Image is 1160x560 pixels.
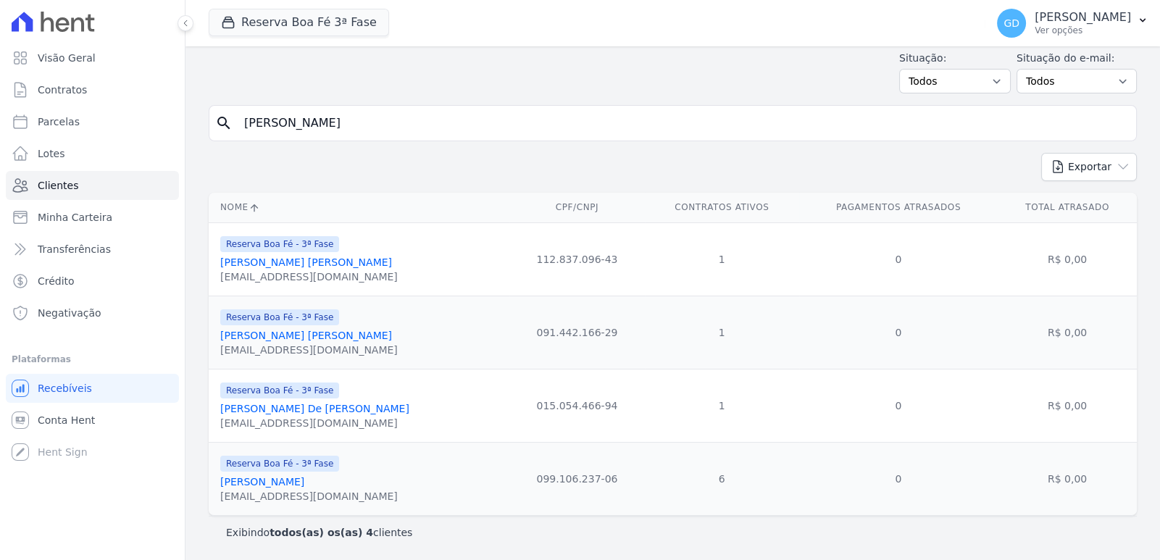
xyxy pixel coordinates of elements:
[220,456,339,472] span: Reserva Boa Fé - 3ª Fase
[985,3,1160,43] button: GD [PERSON_NAME] Ver opções
[799,193,998,222] th: Pagamentos Atrasados
[1035,25,1131,36] p: Ver opções
[38,274,75,288] span: Crédito
[6,374,179,403] a: Recebíveis
[1041,153,1137,181] button: Exportar
[38,210,112,225] span: Minha Carteira
[220,343,398,357] div: [EMAIL_ADDRESS][DOMAIN_NAME]
[220,236,339,252] span: Reserva Boa Fé - 3ª Fase
[38,242,111,256] span: Transferências
[998,296,1137,369] td: R$ 0,00
[209,9,389,36] button: Reserva Boa Fé 3ª Fase
[6,406,179,435] a: Conta Hent
[220,269,398,284] div: [EMAIL_ADDRESS][DOMAIN_NAME]
[998,222,1137,296] td: R$ 0,00
[220,403,409,414] a: [PERSON_NAME] De [PERSON_NAME]
[1003,18,1019,28] span: GD
[6,107,179,136] a: Parcelas
[220,489,398,503] div: [EMAIL_ADDRESS][DOMAIN_NAME]
[509,296,644,369] td: 091.442.166-29
[998,193,1137,222] th: Total Atrasado
[215,114,233,132] i: search
[998,442,1137,515] td: R$ 0,00
[6,43,179,72] a: Visão Geral
[645,369,799,442] td: 1
[38,306,101,320] span: Negativação
[38,114,80,129] span: Parcelas
[6,139,179,168] a: Lotes
[6,171,179,200] a: Clientes
[38,178,78,193] span: Clientes
[220,330,392,341] a: [PERSON_NAME] [PERSON_NAME]
[645,193,799,222] th: Contratos Ativos
[6,203,179,232] a: Minha Carteira
[509,222,644,296] td: 112.837.096-43
[220,309,339,325] span: Reserva Boa Fé - 3ª Fase
[1017,51,1137,66] label: Situação do e-mail:
[270,527,373,538] b: todos(as) os(as) 4
[509,193,644,222] th: CPF/CNPJ
[220,476,304,488] a: [PERSON_NAME]
[220,256,392,268] a: [PERSON_NAME] [PERSON_NAME]
[226,525,412,540] p: Exibindo clientes
[220,383,339,398] span: Reserva Boa Fé - 3ª Fase
[645,222,799,296] td: 1
[509,442,644,515] td: 099.106.237-06
[645,442,799,515] td: 6
[38,381,92,396] span: Recebíveis
[6,235,179,264] a: Transferências
[38,146,65,161] span: Lotes
[509,369,644,442] td: 015.054.466-94
[38,83,87,97] span: Contratos
[6,267,179,296] a: Crédito
[799,222,998,296] td: 0
[1035,10,1131,25] p: [PERSON_NAME]
[12,351,173,368] div: Plataformas
[799,296,998,369] td: 0
[209,193,509,222] th: Nome
[38,51,96,65] span: Visão Geral
[998,369,1137,442] td: R$ 0,00
[799,442,998,515] td: 0
[235,109,1130,138] input: Buscar por nome, CPF ou e-mail
[645,296,799,369] td: 1
[220,416,409,430] div: [EMAIL_ADDRESS][DOMAIN_NAME]
[799,369,998,442] td: 0
[6,298,179,327] a: Negativação
[38,413,95,427] span: Conta Hent
[6,75,179,104] a: Contratos
[899,51,1011,66] label: Situação:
